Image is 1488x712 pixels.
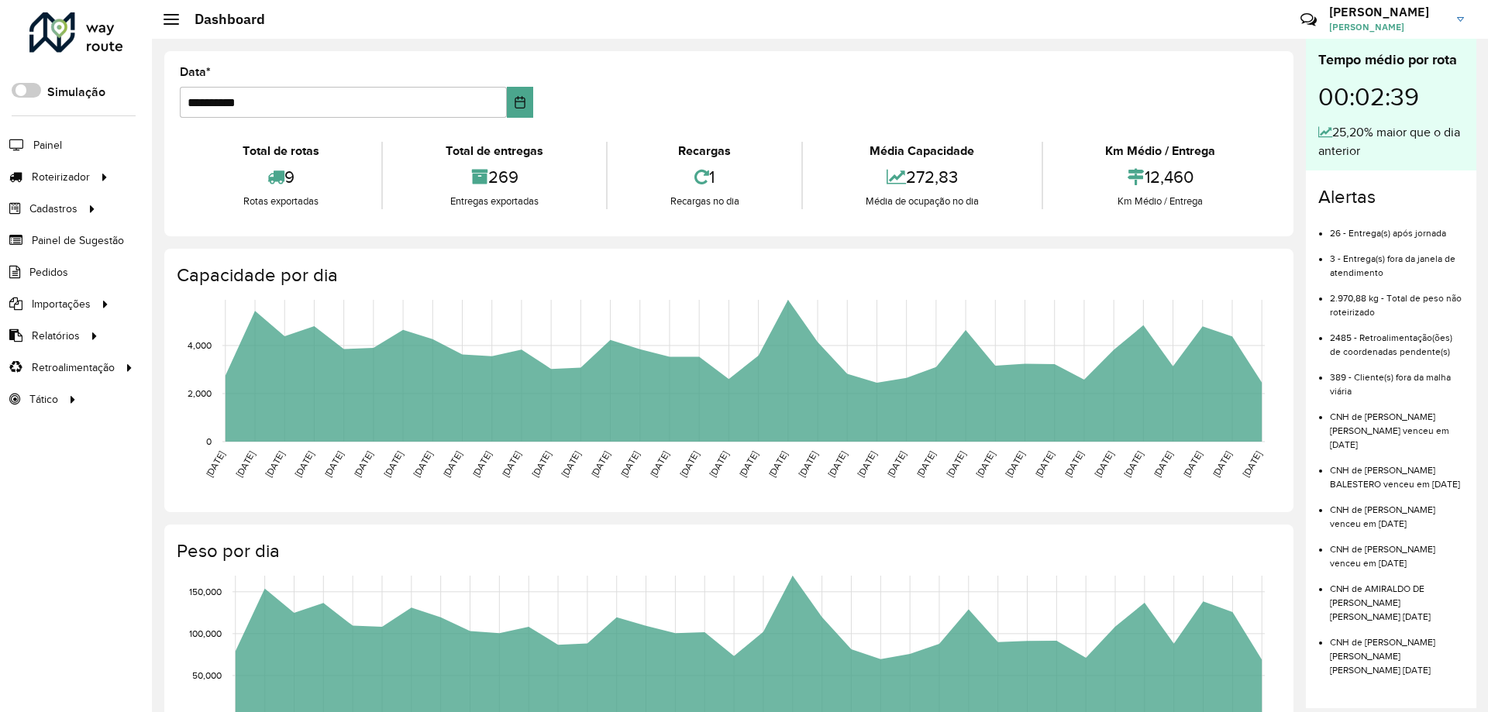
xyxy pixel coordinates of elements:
div: 269 [387,160,601,194]
text: [DATE] [1004,449,1026,479]
li: CNH de [PERSON_NAME] venceu em [DATE] [1330,531,1464,570]
text: [DATE] [1093,449,1115,479]
text: [DATE] [1152,449,1174,479]
li: CNH de AMIRALDO DE [PERSON_NAME] [PERSON_NAME] [DATE] [1330,570,1464,624]
span: Painel [33,137,62,153]
text: [DATE] [678,449,701,479]
button: Choose Date [507,87,534,118]
text: [DATE] [796,449,818,479]
text: [DATE] [1211,449,1233,479]
div: Entregas exportadas [387,194,601,209]
div: Total de entregas [387,142,601,160]
text: [DATE] [560,449,582,479]
li: 2485 - Retroalimentação(ões) de coordenadas pendente(s) [1330,319,1464,359]
text: [DATE] [826,449,849,479]
li: CNH de [PERSON_NAME] BALESTERO venceu em [DATE] [1330,452,1464,491]
text: [DATE] [293,449,315,479]
text: 150,000 [189,586,222,597]
li: 3 - Entrega(s) fora da janela de atendimento [1330,240,1464,280]
text: [DATE] [589,449,611,479]
span: Retroalimentação [32,359,115,376]
h4: Peso por dia [177,540,1278,562]
text: [DATE] [263,449,286,479]
text: [DATE] [1241,449,1263,479]
text: [DATE] [766,449,789,479]
text: [DATE] [974,449,997,479]
text: [DATE] [382,449,405,479]
div: Km Médio / Entrega [1047,142,1274,160]
text: [DATE] [470,449,493,479]
a: Contato Rápido [1292,3,1325,36]
span: Roteirizador [32,169,90,185]
div: Tempo médio por rota [1318,50,1464,71]
text: [DATE] [618,449,641,479]
text: [DATE] [708,449,730,479]
div: Média Capacidade [807,142,1037,160]
h3: [PERSON_NAME] [1329,5,1445,19]
div: Recargas no dia [611,194,797,209]
li: CNH de [PERSON_NAME] venceu em [DATE] [1330,491,1464,531]
text: [DATE] [737,449,759,479]
div: Rotas exportadas [184,194,377,209]
div: Total de rotas [184,142,377,160]
span: [PERSON_NAME] [1329,20,1445,34]
label: Simulação [47,83,105,101]
li: 26 - Entrega(s) após jornada [1330,215,1464,240]
div: 12,460 [1047,160,1274,194]
text: [DATE] [530,449,553,479]
text: [DATE] [352,449,374,479]
text: 2,000 [188,388,212,398]
text: [DATE] [500,449,522,479]
li: CNH de [PERSON_NAME] [PERSON_NAME] [PERSON_NAME] [DATE] [1330,624,1464,677]
span: Importações [32,296,91,312]
text: [DATE] [856,449,878,479]
text: [DATE] [1063,449,1085,479]
span: Tático [29,391,58,408]
text: [DATE] [441,449,463,479]
li: 2.970,88 kg - Total de peso não roteirizado [1330,280,1464,319]
text: [DATE] [322,449,345,479]
h4: Alertas [1318,186,1464,208]
div: Km Médio / Entrega [1047,194,1274,209]
span: Painel de Sugestão [32,232,124,249]
div: 9 [184,160,377,194]
div: Críticas? Dúvidas? Elogios? Sugestões? Entre em contato conosco! [1115,5,1277,46]
label: Data [180,63,211,81]
text: 0 [206,436,212,446]
li: 389 - Cliente(s) fora da malha viária [1330,359,1464,398]
div: 1 [611,160,797,194]
li: CNH de [PERSON_NAME] [PERSON_NAME] venceu em [DATE] [1330,398,1464,452]
text: [DATE] [648,449,670,479]
div: 272,83 [807,160,1037,194]
text: 100,000 [189,628,222,638]
text: [DATE] [885,449,908,479]
text: [DATE] [204,449,226,479]
text: 50,000 [192,670,222,680]
text: 4,000 [188,340,212,350]
text: [DATE] [412,449,434,479]
div: 00:02:39 [1318,71,1464,123]
h4: Capacidade por dia [177,264,1278,287]
div: 25,20% maior que o dia anterior [1318,123,1464,160]
div: Recargas [611,142,797,160]
text: [DATE] [914,449,937,479]
text: [DATE] [1122,449,1145,479]
text: [DATE] [1033,449,1056,479]
text: [DATE] [234,449,257,479]
div: Média de ocupação no dia [807,194,1037,209]
span: Cadastros [29,201,77,217]
span: Pedidos [29,264,68,280]
text: [DATE] [945,449,967,479]
h2: Dashboard [179,11,265,28]
span: Relatórios [32,328,80,344]
text: [DATE] [1181,449,1204,479]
